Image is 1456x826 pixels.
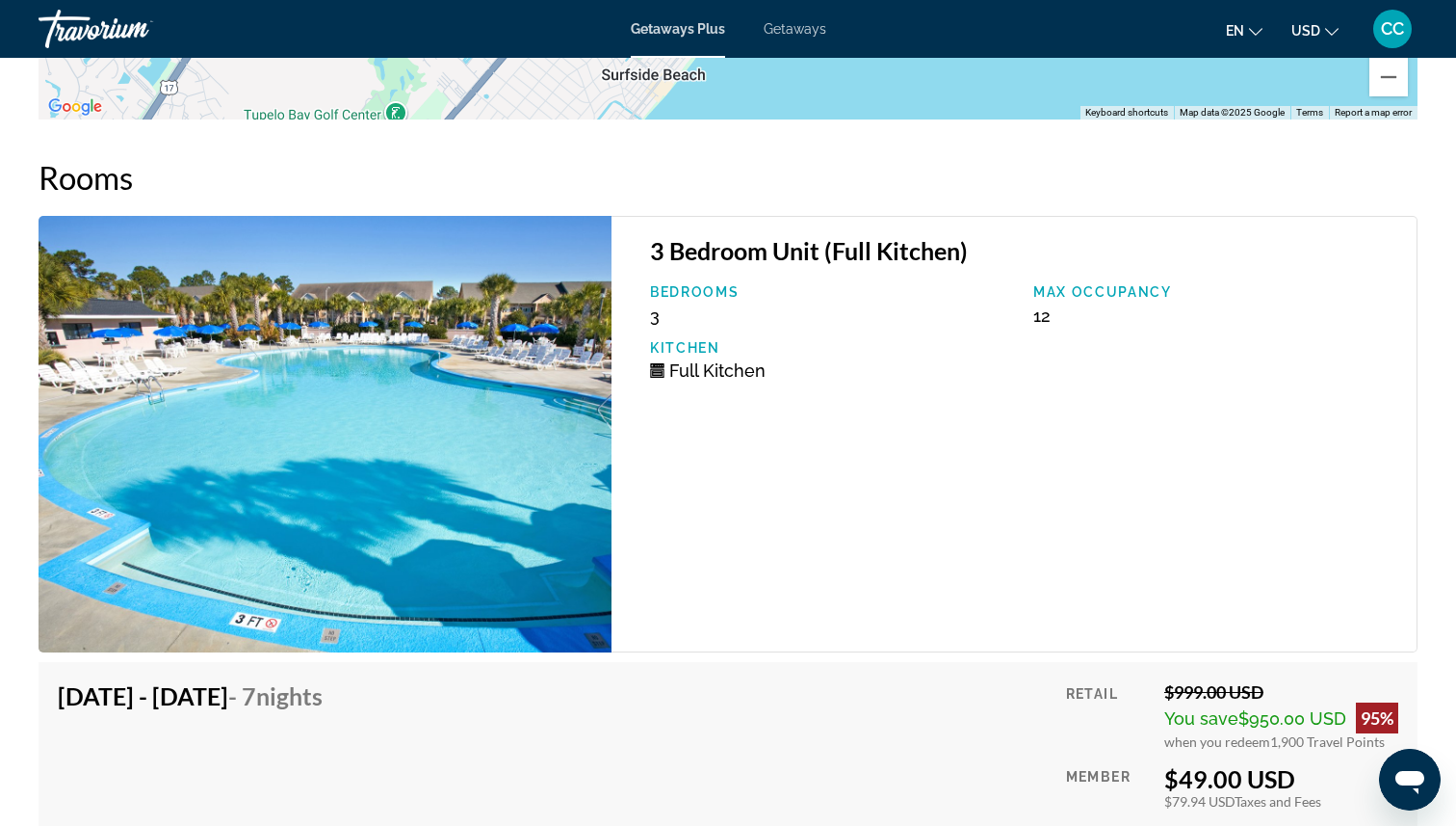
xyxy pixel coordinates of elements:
[1238,708,1346,729] span: $950.00 USD
[650,340,1014,356] p: Kitchen
[1270,733,1385,750] span: 1,900 Travel Points
[764,21,826,37] a: Getaways
[39,4,231,54] a: Travorium
[1296,107,1323,118] a: Terms (opens in new tab)
[39,216,611,653] img: Presidential Villas at Grand Palms Resort
[1335,107,1412,118] a: Report a map error
[1164,793,1398,810] div: $79.94 USD
[1226,23,1244,39] span: en
[43,94,107,120] a: Open this area in Google Maps (opens a new window)
[650,284,1014,300] p: Bedrooms
[650,236,1397,265] h3: 3 Bedroom Unit (Full Kitchen)
[1291,16,1339,44] button: Change currency
[1033,306,1051,326] span: 12
[43,94,107,120] img: Google
[1356,703,1398,733] div: 95%
[1226,16,1262,44] button: Change language
[1369,58,1408,96] button: Zoom out
[1164,733,1270,750] span: when you redeem
[1164,708,1238,729] span: You save
[1164,764,1398,793] div: $49.00 USD
[256,681,323,710] span: Nights
[58,681,323,710] h4: [DATE] - [DATE]
[669,360,766,381] span: Full Kitchen
[631,21,725,37] a: Getaways Plus
[1085,106,1168,120] button: Keyboard shortcuts
[1164,681,1398,703] div: $999.00 USD
[1235,793,1321,810] span: Taxes and Fees
[1367,9,1417,49] button: User Menu
[1180,107,1285,118] span: Map data ©2025 Google
[1291,23,1320,39] span: USD
[39,158,1417,197] h2: Rooms
[650,306,660,326] span: 3
[1381,19,1404,39] span: CC
[1066,681,1150,750] div: Retail
[228,681,323,710] span: - 7
[1379,749,1441,811] iframe: Button to launch messaging window
[1033,284,1397,300] p: Max Occupancy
